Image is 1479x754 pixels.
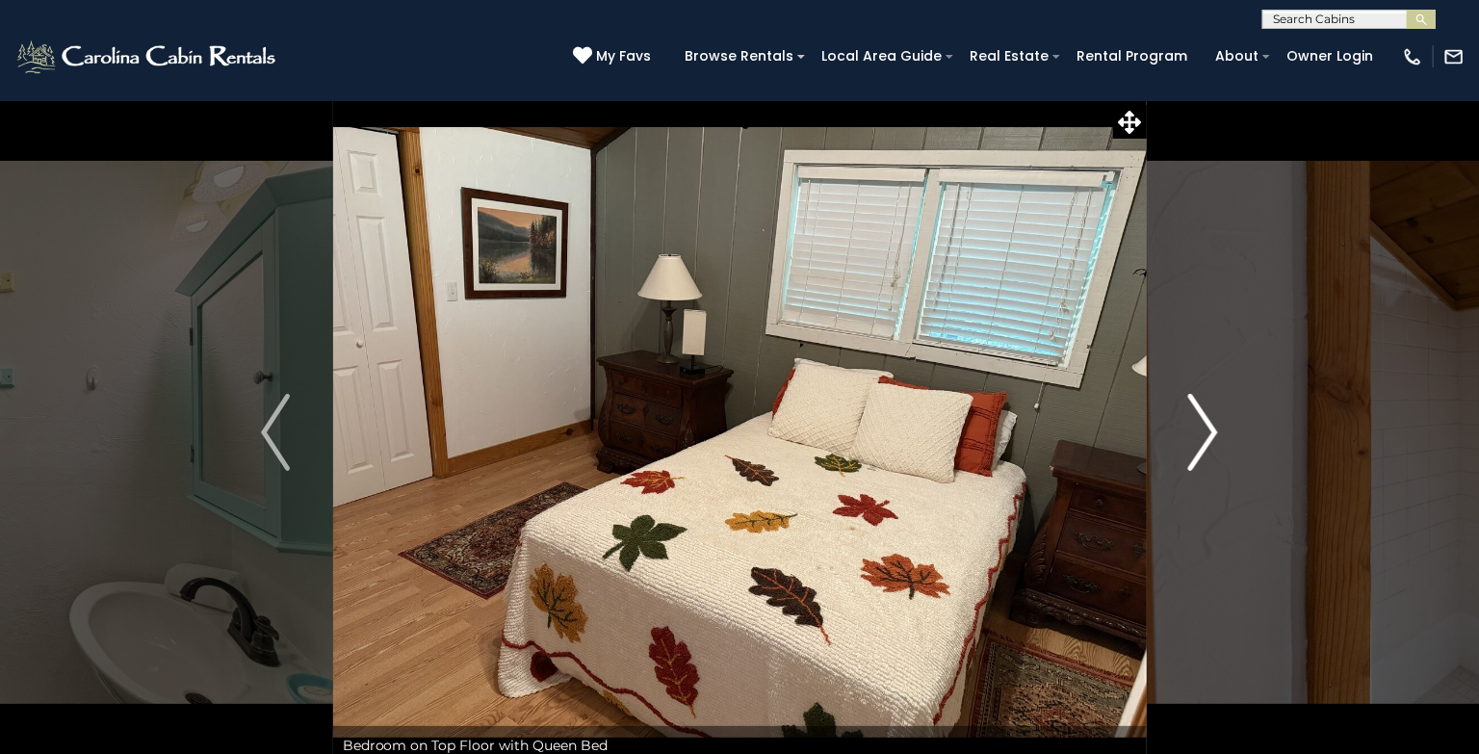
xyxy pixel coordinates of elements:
[573,46,656,67] a: My Favs
[1402,46,1423,67] img: phone-regular-white.png
[1189,394,1218,471] img: arrow
[675,41,803,71] a: Browse Rentals
[812,41,951,71] a: Local Area Guide
[1067,41,1197,71] a: Rental Program
[1206,41,1268,71] a: About
[596,46,651,66] span: My Favs
[1277,41,1383,71] a: Owner Login
[960,41,1058,71] a: Real Estate
[14,38,281,76] img: White-1-2.png
[1443,46,1465,67] img: mail-regular-white.png
[261,394,290,471] img: arrow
